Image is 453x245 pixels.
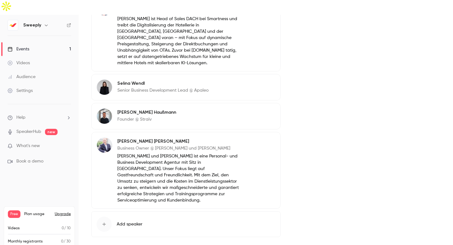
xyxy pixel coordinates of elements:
[8,210,20,218] span: Free
[8,60,30,66] div: Videos
[117,16,240,66] p: [PERSON_NAME] ist Head of Sales DACH bei Smartness und treibt die Digitalisierung der Hotellerie ...
[8,88,33,94] div: Settings
[16,143,40,149] span: What's new
[117,153,240,203] p: [PERSON_NAME] und [PERSON_NAME] ist eine Personal- und Business Development Agentur mit Sitz in [...
[97,138,112,153] img: Stefan Athmann
[8,20,18,30] img: Sweeply
[8,114,71,121] li: help-dropdown-opener
[117,87,209,94] p: Senior Business Development Lead @ Apaleo
[64,143,71,149] iframe: Noticeable Trigger
[91,132,281,209] div: Stefan Athmann[PERSON_NAME] [PERSON_NAME]Business Owner @ [PERSON_NAME] und [PERSON_NAME][PERSON_...
[23,22,41,28] h6: Sweeply
[91,103,281,129] div: Alexander Haußmann[PERSON_NAME] HaußmannFounder @ Straiv
[117,109,176,116] p: [PERSON_NAME] Haußmann
[117,116,176,122] p: Founder @ Straiv
[16,114,25,121] span: Help
[91,211,281,237] button: Add speaker
[117,138,240,145] p: [PERSON_NAME] [PERSON_NAME]
[61,240,64,243] span: 0
[16,128,41,135] a: SpeakerHub
[45,129,58,135] span: new
[16,158,43,165] span: Book a demo
[61,239,71,244] p: / 30
[24,212,51,217] span: Plan usage
[62,225,71,231] p: / 10
[117,145,240,151] p: Business Owner @ [PERSON_NAME] und [PERSON_NAME]
[97,109,112,124] img: Alexander Haußmann
[97,80,112,95] img: Selina Wendl
[8,239,43,244] p: Monthly registrants
[91,74,281,100] div: Selina WendlSelina WendlSenior Business Development Lead @ Apaleo
[62,226,64,230] span: 0
[117,221,143,227] span: Add speaker
[55,212,71,217] button: Upgrade
[117,80,209,87] p: Selina Wendl
[8,225,20,231] p: Videos
[8,74,36,80] div: Audience
[8,46,29,52] div: Events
